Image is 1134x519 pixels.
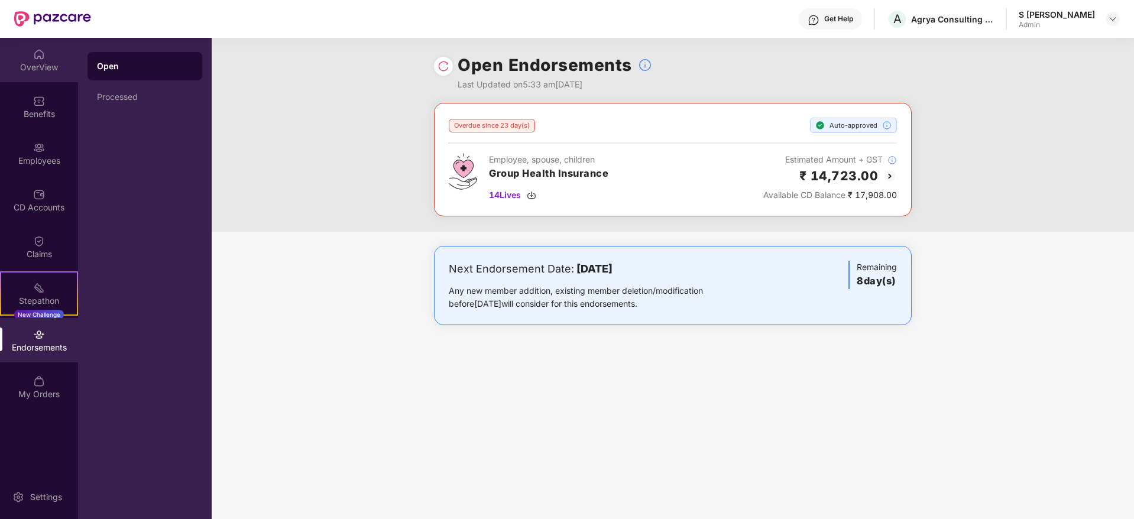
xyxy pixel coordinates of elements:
div: S [PERSON_NAME] [1019,9,1095,20]
img: svg+xml;base64,PHN2ZyBpZD0iSGVscC0zMngzMiIgeG1sbnM9Imh0dHA6Ly93d3cudzMub3JnLzIwMDAvc3ZnIiB3aWR0aD... [808,14,819,26]
div: Open [97,60,193,72]
img: svg+xml;base64,PHN2ZyBpZD0iRG93bmxvYWQtMzJ4MzIiIHhtbG5zPSJodHRwOi8vd3d3LnczLm9yZy8yMDAwL3N2ZyIgd2... [527,190,536,200]
h2: ₹ 14,723.00 [799,166,879,186]
div: Stepathon [1,295,77,307]
img: svg+xml;base64,PHN2ZyBpZD0iSG9tZSIgeG1sbnM9Imh0dHA6Ly93d3cudzMub3JnLzIwMDAvc3ZnIiB3aWR0aD0iMjAiIG... [33,48,45,60]
div: Agrya Consulting Private Limited [911,14,994,25]
img: svg+xml;base64,PHN2ZyBpZD0iTXlfT3JkZXJzIiBkYXRhLW5hbWU9Ik15IE9yZGVycyIgeG1sbnM9Imh0dHA6Ly93d3cudz... [33,375,45,387]
div: Auto-approved [810,118,897,133]
div: Processed [97,92,193,102]
b: [DATE] [576,262,613,275]
img: svg+xml;base64,PHN2ZyBpZD0iQ2xhaW0iIHhtbG5zPSJodHRwOi8vd3d3LnczLm9yZy8yMDAwL3N2ZyIgd2lkdGg9IjIwIi... [33,235,45,247]
img: New Pazcare Logo [14,11,91,27]
div: ₹ 17,908.00 [763,189,897,202]
div: Estimated Amount + GST [763,153,897,166]
div: Employee, spouse, children [489,153,608,166]
span: 14 Lives [489,189,521,202]
img: svg+xml;base64,PHN2ZyBpZD0iRW1wbG95ZWVzIiB4bWxucz0iaHR0cDovL3d3dy53My5vcmcvMjAwMC9zdmciIHdpZHRoPS... [33,142,45,154]
img: svg+xml;base64,PHN2ZyB4bWxucz0iaHR0cDovL3d3dy53My5vcmcvMjAwMC9zdmciIHdpZHRoPSIyMSIgaGVpZ2h0PSIyMC... [33,282,45,294]
span: A [893,12,902,26]
div: Overdue since 23 day(s) [449,119,535,132]
img: svg+xml;base64,PHN2ZyBpZD0iSW5mb18tXzMyeDMyIiBkYXRhLW5hbWU9IkluZm8gLSAzMngzMiIgeG1sbnM9Imh0dHA6Ly... [887,155,897,165]
img: svg+xml;base64,PHN2ZyBpZD0iRHJvcGRvd24tMzJ4MzIiIHhtbG5zPSJodHRwOi8vd3d3LnczLm9yZy8yMDAwL3N2ZyIgd2... [1108,14,1117,24]
img: svg+xml;base64,PHN2ZyBpZD0iSW5mb18tXzMyeDMyIiBkYXRhLW5hbWU9IkluZm8gLSAzMngzMiIgeG1sbnM9Imh0dHA6Ly... [882,121,892,130]
img: svg+xml;base64,PHN2ZyBpZD0iU3RlcC1Eb25lLTE2eDE2IiB4bWxucz0iaHR0cDovL3d3dy53My5vcmcvMjAwMC9zdmciIH... [815,121,825,130]
h3: Group Health Insurance [489,166,608,181]
img: svg+xml;base64,PHN2ZyBpZD0iUmVsb2FkLTMyeDMyIiB4bWxucz0iaHR0cDovL3d3dy53My5vcmcvMjAwMC9zdmciIHdpZH... [438,60,449,72]
div: Last Updated on 5:33 am[DATE] [458,78,652,91]
img: svg+xml;base64,PHN2ZyB4bWxucz0iaHR0cDovL3d3dy53My5vcmcvMjAwMC9zdmciIHdpZHRoPSI0Ny43MTQiIGhlaWdodD... [449,153,477,190]
div: Next Endorsement Date: [449,261,740,277]
img: svg+xml;base64,PHN2ZyBpZD0iQmFjay0yMHgyMCIgeG1sbnM9Imh0dHA6Ly93d3cudzMub3JnLzIwMDAvc3ZnIiB3aWR0aD... [883,169,897,183]
img: svg+xml;base64,PHN2ZyBpZD0iQ0RfQWNjb3VudHMiIGRhdGEtbmFtZT0iQ0QgQWNjb3VudHMiIHhtbG5zPSJodHRwOi8vd3... [33,189,45,200]
span: Available CD Balance [763,190,845,200]
h3: 8 day(s) [857,274,897,289]
img: svg+xml;base64,PHN2ZyBpZD0iU2V0dGluZy0yMHgyMCIgeG1sbnM9Imh0dHA6Ly93d3cudzMub3JnLzIwMDAvc3ZnIiB3aW... [12,491,24,503]
div: Remaining [848,261,897,289]
div: Admin [1019,20,1095,30]
img: svg+xml;base64,PHN2ZyBpZD0iQmVuZWZpdHMiIHhtbG5zPSJodHRwOi8vd3d3LnczLm9yZy8yMDAwL3N2ZyIgd2lkdGg9Ij... [33,95,45,107]
div: Any new member addition, existing member deletion/modification before [DATE] will consider for th... [449,284,740,310]
img: svg+xml;base64,PHN2ZyBpZD0iSW5mb18tXzMyeDMyIiBkYXRhLW5hbWU9IkluZm8gLSAzMngzMiIgeG1sbnM9Imh0dHA6Ly... [638,58,652,72]
div: Settings [27,491,66,503]
div: Get Help [824,14,853,24]
img: svg+xml;base64,PHN2ZyBpZD0iRW5kb3JzZW1lbnRzIiB4bWxucz0iaHR0cDovL3d3dy53My5vcmcvMjAwMC9zdmciIHdpZH... [33,329,45,340]
h1: Open Endorsements [458,52,632,78]
div: New Challenge [14,310,64,319]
